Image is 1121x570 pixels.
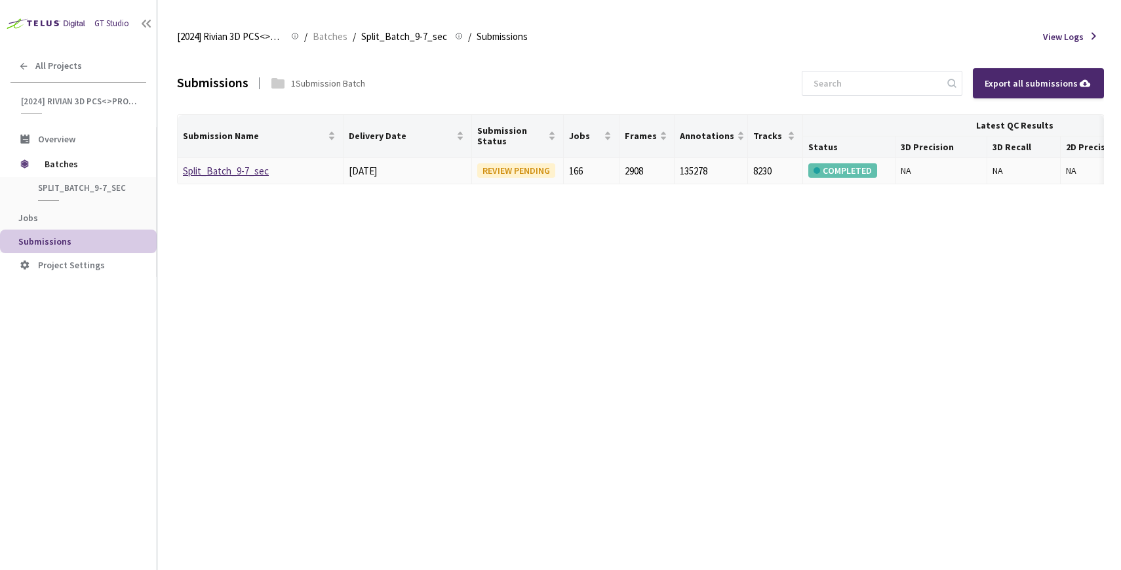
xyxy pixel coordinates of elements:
input: Search [806,71,945,95]
th: Annotations [675,115,748,158]
div: 2908 [625,163,669,179]
div: 166 [569,163,613,179]
div: GT Studio [94,18,129,30]
span: Overview [38,133,75,145]
th: Tracks [748,115,803,158]
div: [DATE] [349,163,466,179]
span: Submission Status [477,125,545,146]
span: Submissions [18,235,71,247]
li: / [353,29,356,45]
a: Batches [310,29,350,43]
a: Split_Batch_9-7_sec [183,165,269,177]
th: Frames [619,115,675,158]
span: Jobs [569,131,600,141]
span: All Projects [35,60,82,71]
span: [2024] Rivian 3D PCS<>Production [177,29,283,45]
div: REVIEW PENDING [477,163,555,178]
th: Jobs [564,115,619,158]
th: Submission Name [178,115,344,158]
div: NA [993,163,1055,178]
span: Submission Name [183,131,325,141]
span: Batches [45,151,134,177]
span: Frames [625,131,657,141]
div: NA [901,163,981,178]
span: Split_Batch_9-7_sec [361,29,447,45]
th: 3D Precision [895,136,987,158]
th: Submission Status [472,115,564,158]
th: Status [803,136,895,158]
th: Delivery Date [344,115,472,158]
th: 3D Recall [987,136,1061,158]
li: / [468,29,471,45]
div: COMPLETED [808,163,877,178]
div: 135278 [680,163,742,179]
span: Submissions [477,29,528,45]
span: Batches [313,29,347,45]
span: [2024] Rivian 3D PCS<>Production [21,96,138,107]
span: Annotations [680,131,734,141]
span: Project Settings [38,259,105,271]
div: 8230 [753,163,797,179]
span: Jobs [18,212,38,224]
div: Export all submissions [985,76,1092,91]
div: 1 Submission Batch [291,77,365,90]
li: / [304,29,307,45]
span: Delivery Date [349,131,454,141]
span: Tracks [753,131,785,141]
div: Submissions [177,73,248,92]
span: Split_Batch_9-7_sec [38,182,135,193]
span: View Logs [1043,30,1084,43]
